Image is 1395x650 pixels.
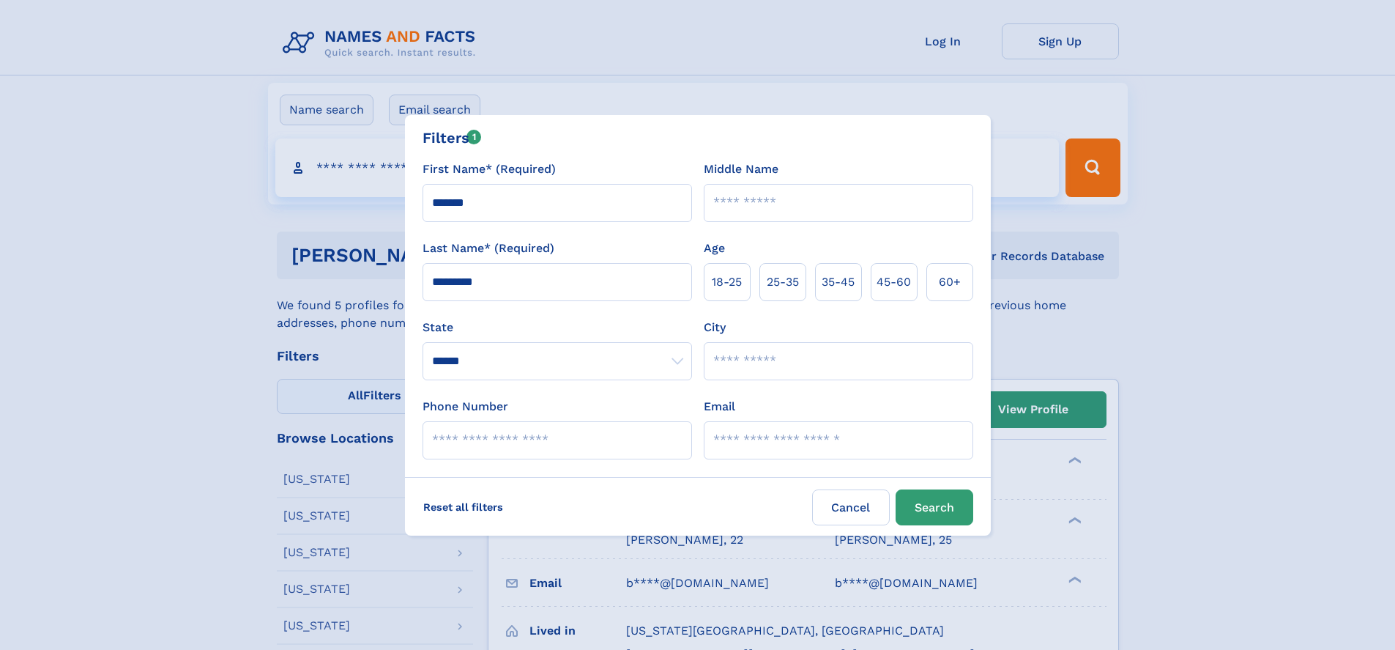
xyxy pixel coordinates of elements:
label: Email [704,398,735,416]
label: Reset all filters [414,490,513,525]
span: 60+ [939,273,961,291]
span: 35‑45 [822,273,855,291]
label: First Name* (Required) [423,160,556,178]
div: Filters [423,127,482,149]
label: Age [704,240,725,257]
button: Search [896,490,973,525]
label: City [704,319,726,336]
label: Phone Number [423,398,508,416]
label: State [423,319,692,336]
label: Cancel [812,490,890,525]
span: 25‑35 [767,273,799,291]
span: 18‑25 [712,273,742,291]
span: 45‑60 [877,273,911,291]
label: Middle Name [704,160,778,178]
label: Last Name* (Required) [423,240,554,257]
